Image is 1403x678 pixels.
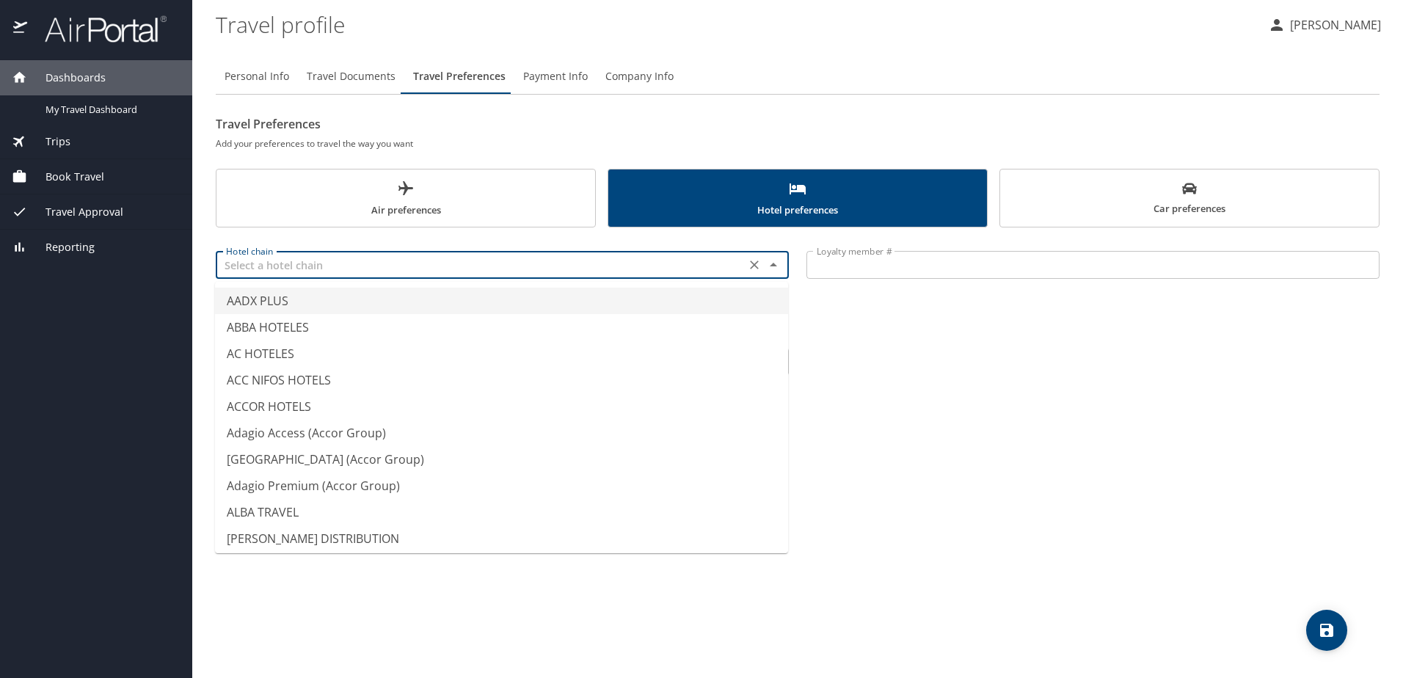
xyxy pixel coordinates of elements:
span: My Travel Dashboard [45,103,175,117]
li: Adagio Premium (Accor Group) [215,473,788,499]
li: ALBA TRAVEL [215,499,788,525]
img: icon-airportal.png [13,15,29,43]
div: Profile [216,59,1380,94]
li: AADX PLUS [215,288,788,314]
span: Travel Approval [27,204,123,220]
li: ABBA HOTELES [215,314,788,340]
button: Clear [744,255,765,275]
p: [PERSON_NAME] [1286,16,1381,34]
span: Payment Info [523,68,588,86]
span: Car preferences [1009,181,1370,217]
li: [GEOGRAPHIC_DATA] (Accor Group) [215,446,788,473]
li: AC HOTELES [215,340,788,367]
span: Dashboards [27,70,106,86]
button: [PERSON_NAME] [1262,12,1387,38]
li: All Seasons Hotels (Accor Group) [215,552,788,578]
h1: Travel profile [216,1,1256,47]
li: ACCOR HOTELS [215,393,788,420]
span: Travel Documents [307,68,396,86]
li: [PERSON_NAME] DISTRIBUTION [215,525,788,552]
span: Book Travel [27,169,104,185]
span: Hotel preferences [617,180,978,219]
li: Adagio Access (Accor Group) [215,420,788,446]
img: airportal-logo.png [29,15,167,43]
span: Reporting [27,239,95,255]
h2: Travel Preferences [216,112,1380,136]
h6: Add your preferences to travel the way you want [216,136,1380,151]
span: Personal Info [225,68,289,86]
button: Close [763,255,784,275]
div: scrollable force tabs example [216,169,1380,227]
span: Air preferences [225,180,586,219]
span: Company Info [605,68,674,86]
button: save [1306,610,1347,651]
input: Select a hotel chain [220,255,741,274]
span: Trips [27,134,70,150]
li: ACC NIFOS HOTELS [215,367,788,393]
span: Travel Preferences [413,68,506,86]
